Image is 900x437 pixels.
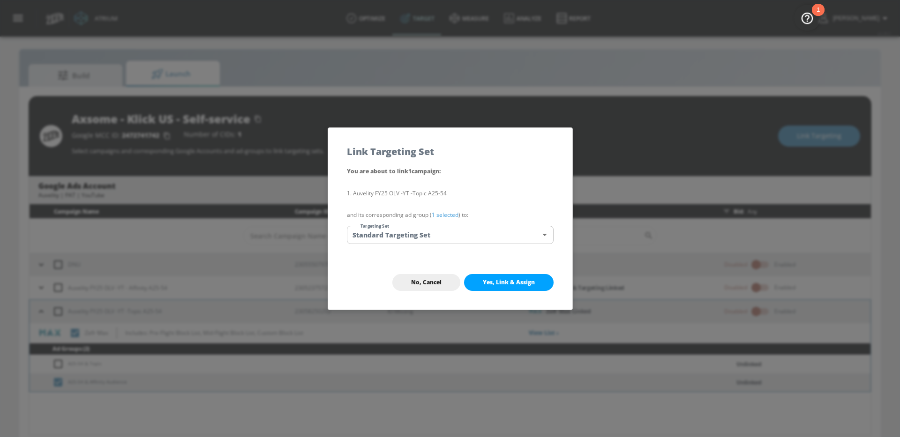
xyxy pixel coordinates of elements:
[411,279,442,286] span: No, Cancel
[817,10,820,22] div: 1
[347,147,434,156] h5: Link Targeting Set
[483,279,535,286] span: Yes, Link & Assign
[347,210,554,220] p: and its corresponding ad group ( ) to:
[794,5,820,31] button: Open Resource Center, 1 new notification
[392,274,460,291] button: No, Cancel
[347,166,554,177] p: You are about to link 1 campaign :
[347,188,554,199] li: Auvelity FY25 OLV -YT -Topic A25-54
[464,274,554,291] button: Yes, Link & Assign
[347,226,554,244] div: Standard Targeting Set
[432,211,458,219] a: 1 selected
